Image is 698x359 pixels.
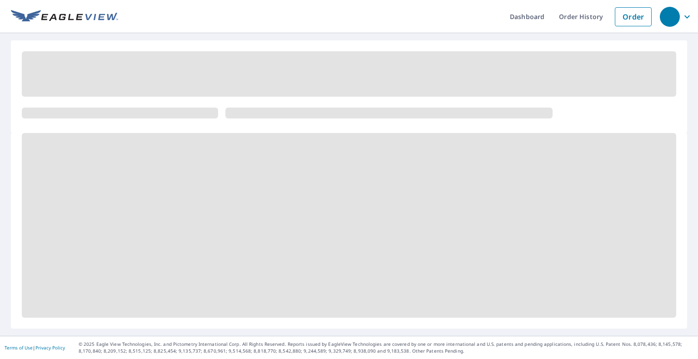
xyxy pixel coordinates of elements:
a: Order [615,7,652,26]
p: | [5,345,65,350]
img: EV Logo [11,10,118,24]
p: © 2025 Eagle View Technologies, Inc. and Pictometry International Corp. All Rights Reserved. Repo... [79,341,693,354]
a: Terms of Use [5,344,33,351]
a: Privacy Policy [35,344,65,351]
